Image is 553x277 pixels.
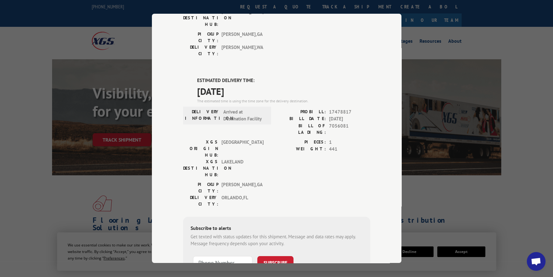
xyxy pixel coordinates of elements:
[183,44,218,57] label: DELIVERY CITY:
[257,256,293,269] button: SUBSCRIBE
[183,8,218,28] label: XGS DESTINATION HUB:
[183,158,218,178] label: XGS DESTINATION HUB:
[329,146,370,153] span: 441
[197,84,370,98] span: [DATE]
[277,123,326,136] label: BILL OF LADING:
[277,146,326,153] label: WEIGHT:
[183,181,218,194] label: PICKUP CITY:
[277,109,326,116] label: PROBILL:
[197,77,370,84] label: ESTIMATED DELIVERY TIME:
[329,139,370,146] span: 1
[191,224,363,233] div: Subscribe to alerts
[221,194,264,207] span: ORLANDO , FL
[197,98,370,104] div: The estimated time is using the time zone for the delivery destination.
[223,109,265,123] span: Arrived at Destination Facility
[221,181,264,194] span: [PERSON_NAME] , GA
[185,109,220,123] label: DELIVERY INFORMATION:
[221,8,264,28] span: [GEOGRAPHIC_DATA]
[329,123,370,136] span: 7056081
[191,233,363,247] div: Get texted with status updates for this shipment. Message and data rates may apply. Message frequ...
[221,158,264,178] span: LAKELAND
[183,139,218,158] label: XGS ORIGIN HUB:
[329,115,370,123] span: [DATE]
[221,139,264,158] span: [GEOGRAPHIC_DATA]
[183,194,218,207] label: DELIVERY CITY:
[527,252,546,271] div: Open chat
[183,31,218,44] label: PICKUP CITY:
[193,256,252,269] input: Phone Number
[329,109,370,116] span: 17478817
[221,44,264,57] span: [PERSON_NAME] , WA
[221,31,264,44] span: [PERSON_NAME] , GA
[277,139,326,146] label: PIECES:
[277,115,326,123] label: BILL DATE:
